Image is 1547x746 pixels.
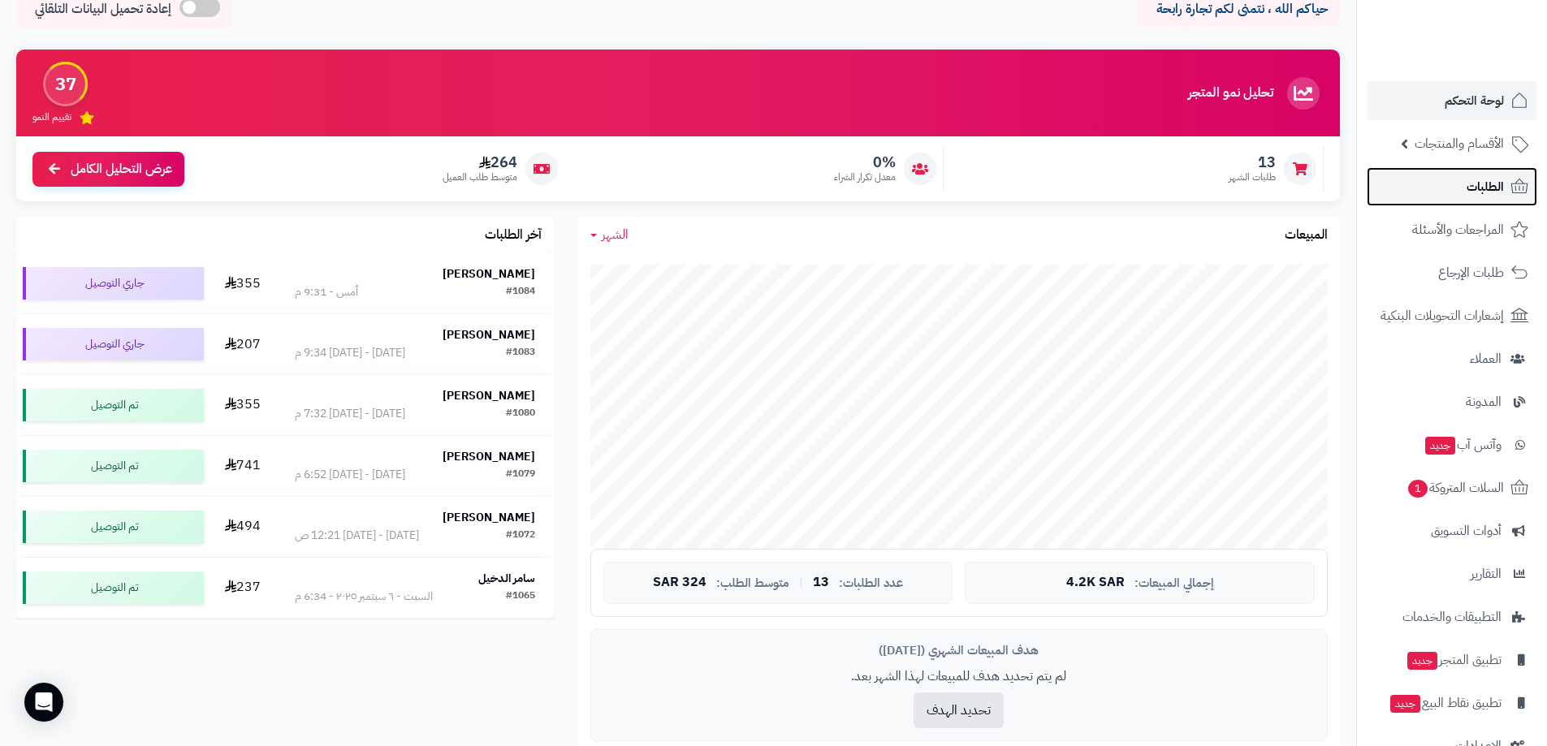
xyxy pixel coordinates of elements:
[1188,86,1273,101] h3: تحليل نمو المتجر
[1381,304,1504,327] span: إشعارات التحويلات البنكية
[1466,390,1502,413] span: المدونة
[32,152,184,187] a: عرض التحليل الكامل
[914,692,1004,728] button: تحديد الهدف
[799,576,803,589] span: |
[1425,437,1455,455] span: جديد
[1402,606,1502,628] span: التطبيقات والخدمات
[1229,153,1276,171] span: 13
[653,576,707,590] span: 324 SAR
[506,284,535,300] div: #1084
[1407,476,1504,499] span: السلات المتروكة
[1367,382,1537,421] a: المدونة
[210,558,276,618] td: 237
[443,326,535,343] strong: [PERSON_NAME]
[1408,480,1428,498] span: 1
[1367,167,1537,206] a: الطلبات
[603,667,1315,686] p: لم يتم تحديد هدف للمبيعات لهذا الشهر بعد.
[295,528,419,544] div: [DATE] - [DATE] 12:21 ص
[834,170,896,184] span: معدل تكرار الشراء
[1424,433,1502,456] span: وآتس آب
[506,345,535,361] div: #1083
[23,450,204,482] div: تم التوصيل
[23,511,204,543] div: تم التوصيل
[1431,520,1502,542] span: أدوات التسويق
[1437,44,1532,78] img: logo-2.png
[1389,692,1502,714] span: تطبيق نقاط البيع
[71,160,172,179] span: عرض التحليل الكامل
[839,576,903,590] span: عدد الطلبات:
[1470,347,1502,370] span: العملاء
[443,387,535,404] strong: [PERSON_NAME]
[506,589,535,605] div: #1065
[1285,228,1328,243] h3: المبيعات
[23,389,204,421] div: تم التوصيل
[1367,296,1537,335] a: إشعارات التحويلات البنكية
[813,576,829,590] span: 13
[1367,468,1537,507] a: السلات المتروكة1
[1066,576,1125,590] span: 4.2K SAR
[23,267,204,300] div: جاري التوصيل
[295,284,358,300] div: أمس - 9:31 م
[1367,554,1537,593] a: التقارير
[1367,640,1537,679] a: تطبيق المتجرجديد
[1367,339,1537,378] a: العملاء
[1367,597,1537,636] a: التطبيقات والخدمات
[506,528,535,544] div: #1072
[506,467,535,483] div: #1079
[443,448,535,465] strong: [PERSON_NAME]
[834,153,896,171] span: 0%
[1367,511,1537,550] a: أدوات التسويق
[1367,683,1537,722] a: تطبيق نقاط البيعجديد
[443,153,517,171] span: 264
[210,436,276,496] td: 741
[603,642,1315,659] div: هدف المبيعات الشهري ([DATE])
[1415,132,1504,155] span: الأقسام والمنتجات
[1367,210,1537,249] a: المراجعات والأسئلة
[1229,170,1276,184] span: طلبات الشهر
[602,225,629,244] span: الشهر
[24,683,63,722] div: Open Intercom Messenger
[1367,81,1537,120] a: لوحة التحكم
[295,345,405,361] div: [DATE] - [DATE] 9:34 م
[295,406,405,422] div: [DATE] - [DATE] 7:32 م
[1367,425,1537,464] a: وآتس آبجديد
[478,570,535,587] strong: سامر الدخيل
[1445,89,1504,112] span: لوحة التحكم
[1471,563,1502,585] span: التقارير
[210,253,276,313] td: 355
[295,589,433,605] div: السبت - ٦ سبتمبر ٢٠٢٥ - 6:34 م
[1367,253,1537,292] a: طلبات الإرجاع
[1134,576,1214,590] span: إجمالي المبيعات:
[590,226,629,244] a: الشهر
[716,576,789,590] span: متوسط الطلب:
[485,228,542,243] h3: آخر الطلبات
[1390,695,1420,713] span: جديد
[295,467,405,483] div: [DATE] - [DATE] 6:52 م
[210,314,276,374] td: 207
[1467,175,1504,198] span: الطلبات
[23,328,204,360] div: جاري التوصيل
[443,265,535,282] strong: [PERSON_NAME]
[1406,649,1502,671] span: تطبيق المتجر
[23,571,204,604] div: تم التوصيل
[1412,218,1504,241] span: المراجعات والأسئلة
[1407,652,1437,670] span: جديد
[443,509,535,526] strong: [PERSON_NAME]
[443,170,517,184] span: متوسط طلب العميل
[1438,261,1504,284] span: طلبات الإرجاع
[210,375,276,435] td: 355
[506,406,535,422] div: #1080
[210,497,276,557] td: 494
[32,110,71,124] span: تقييم النمو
